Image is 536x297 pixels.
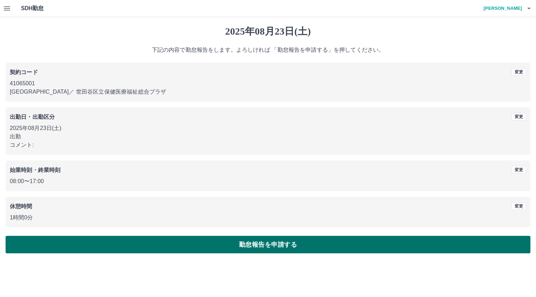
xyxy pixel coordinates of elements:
b: 始業時刻・終業時刻 [10,167,60,173]
button: 変更 [512,68,526,76]
p: 2025年08月23日(土) [10,124,526,132]
button: 勤怠報告を申請する [6,236,530,253]
b: 休憩時間 [10,203,32,209]
b: 出勤日・出勤区分 [10,114,55,120]
p: コメント: [10,141,526,149]
p: 1時間0分 [10,213,526,222]
button: 変更 [512,202,526,210]
button: 変更 [512,113,526,121]
p: 出勤 [10,132,526,141]
p: 41065001 [10,79,526,88]
b: 契約コード [10,69,38,75]
p: 下記の内容で勤怠報告をします。よろしければ 「勤怠報告を申請する」を押してください。 [6,46,530,54]
button: 変更 [512,166,526,174]
p: [GEOGRAPHIC_DATA] ／ 世田谷区立保健医療福祉総合プラザ [10,88,526,96]
h1: 2025年08月23日(土) [6,26,530,37]
p: 08:00 〜 17:00 [10,177,526,186]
